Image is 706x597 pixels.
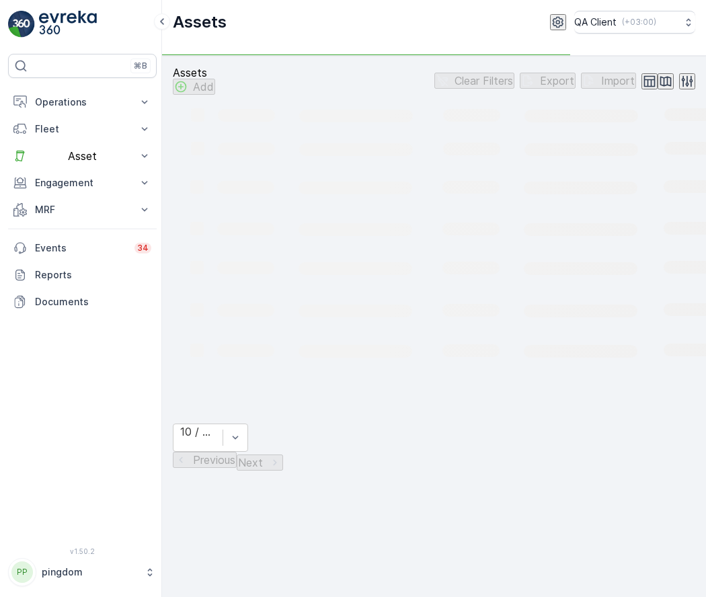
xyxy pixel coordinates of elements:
[8,116,157,143] button: Fleet
[35,203,130,216] p: MRF
[173,67,215,79] p: Assets
[581,73,636,89] button: Import
[173,11,227,33] p: Assets
[540,75,574,87] p: Export
[35,122,130,136] p: Fleet
[238,456,263,469] p: Next
[574,15,617,29] p: QA Client
[42,565,138,579] p: pingdom
[8,89,157,116] button: Operations
[35,241,126,255] p: Events
[8,547,157,555] span: v 1.50.2
[8,143,157,169] button: Asset
[173,79,215,95] button: Add
[8,11,35,38] img: logo
[173,452,237,468] button: Previous
[35,95,130,109] p: Operations
[8,196,157,223] button: MRF
[11,561,33,583] div: PP
[8,288,157,315] a: Documents
[193,454,235,466] p: Previous
[134,61,147,71] p: ⌘B
[180,426,216,438] div: 10 / Page
[574,11,695,34] button: QA Client(+03:00)
[622,17,656,28] p: ( +03:00 )
[237,454,283,471] button: Next
[455,75,513,87] p: Clear Filters
[8,235,157,262] a: Events34
[434,73,514,89] button: Clear Filters
[35,176,130,190] p: Engagement
[193,81,214,93] p: Add
[601,75,635,87] p: Import
[520,73,576,89] button: Export
[8,169,157,196] button: Engagement
[137,243,149,253] p: 34
[35,150,130,162] p: Asset
[35,295,151,309] p: Documents
[8,262,157,288] a: Reports
[39,11,97,38] img: logo_light-DOdMpM7g.png
[35,268,151,282] p: Reports
[8,558,157,586] button: PPpingdom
